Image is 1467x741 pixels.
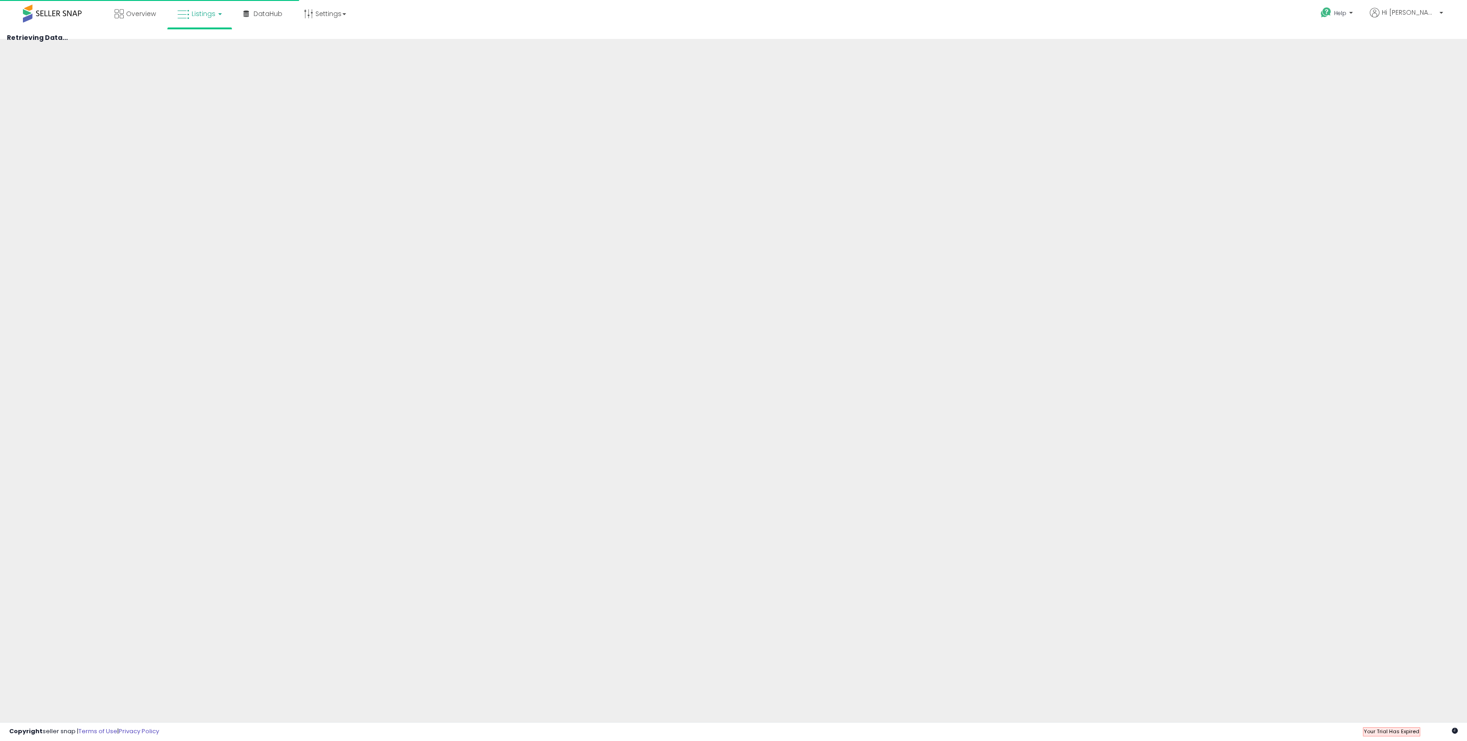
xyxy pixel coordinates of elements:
[1320,7,1332,18] i: Get Help
[126,9,156,18] span: Overview
[1370,8,1443,28] a: Hi [PERSON_NAME]
[1334,9,1346,17] span: Help
[254,9,282,18] span: DataHub
[7,34,1460,41] h4: Retrieving Data...
[192,9,215,18] span: Listings
[1382,8,1437,17] span: Hi [PERSON_NAME]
